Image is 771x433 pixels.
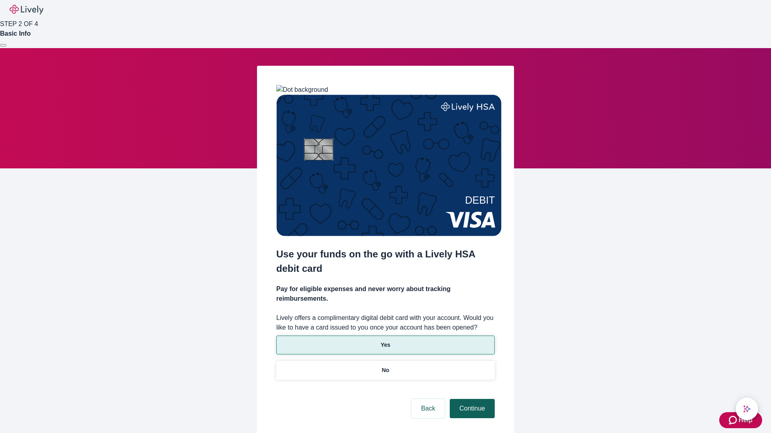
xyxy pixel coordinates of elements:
img: Debit card [276,95,502,236]
button: No [276,361,495,380]
button: chat [736,398,758,420]
button: Zendesk support iconHelp [719,412,762,428]
label: Lively offers a complimentary digital debit card with your account. Would you like to have a card... [276,313,495,332]
h2: Use your funds on the go with a Lively HSA debit card [276,247,495,276]
button: Yes [276,336,495,354]
button: Back [411,399,445,418]
svg: Lively AI Assistant [743,405,751,413]
p: No [382,366,390,374]
img: Dot background [276,85,328,95]
h4: Pay for eligible expenses and never worry about tracking reimbursements. [276,284,495,304]
span: Help [738,415,753,425]
p: Yes [381,341,390,349]
button: Continue [450,399,495,418]
img: Lively [10,5,43,14]
svg: Zendesk support icon [729,415,738,425]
